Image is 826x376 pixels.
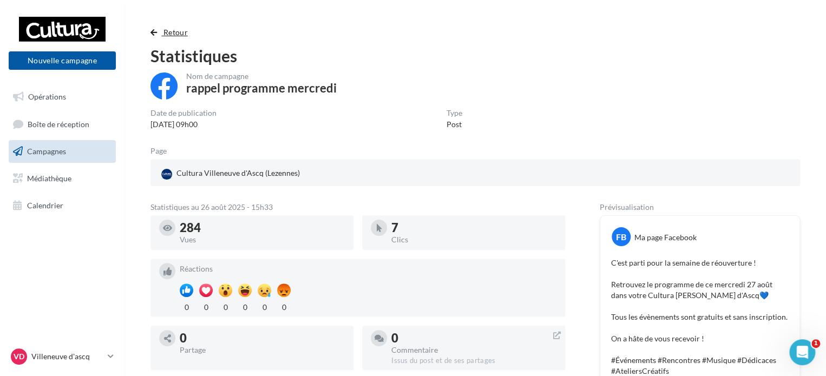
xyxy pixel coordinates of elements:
a: Cultura Villeneuve d'Ascq (Lezennes) [159,166,370,182]
div: 0 [180,300,193,313]
div: rappel programme mercredi [186,82,337,94]
div: Prévisualisation [600,203,800,211]
div: Cultura Villeneuve d'Ascq (Lezennes) [159,166,302,182]
div: 0 [258,300,271,313]
div: 7 [391,222,556,234]
a: Opérations [6,85,118,108]
div: 0 [219,300,232,313]
button: Retour [150,26,192,39]
a: Vd Villeneuve d'ascq [9,346,116,367]
div: Réactions [180,265,556,273]
span: Retour [163,28,188,37]
span: Boîte de réception [28,119,89,128]
div: 0 [238,300,252,313]
span: 1 [811,339,820,348]
div: Statistiques au 26 août 2025 - 15h33 [150,203,565,211]
a: Campagnes [6,140,118,163]
span: Vd [14,351,24,362]
button: Nouvelle campagne [9,51,116,70]
div: 0 [277,300,291,313]
span: Calendrier [27,200,63,209]
div: [DATE] 09h00 [150,119,217,130]
div: Clics [391,236,556,243]
div: Ma page Facebook [634,232,697,243]
iframe: Intercom live chat [789,339,815,365]
div: Commentaire [391,346,556,354]
div: Nom de campagne [186,72,337,80]
div: 0 [180,332,345,344]
a: Boîte de réception [6,113,118,136]
span: Campagnes [27,147,66,156]
div: 0 [199,300,213,313]
div: Issus du post et de ses partages [391,356,556,366]
a: Calendrier [6,194,118,217]
div: 0 [391,332,556,344]
div: FB [612,227,631,246]
div: Type [447,109,462,117]
span: Opérations [28,92,66,101]
p: Villeneuve d'ascq [31,351,103,362]
div: Date de publication [150,109,217,117]
a: Médiathèque [6,167,118,190]
div: Vues [180,236,345,243]
div: Post [447,119,462,130]
div: Page [150,147,175,155]
div: Partage [180,346,345,354]
div: 284 [180,222,345,234]
div: Statistiques [150,48,800,64]
span: Médiathèque [27,174,71,183]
